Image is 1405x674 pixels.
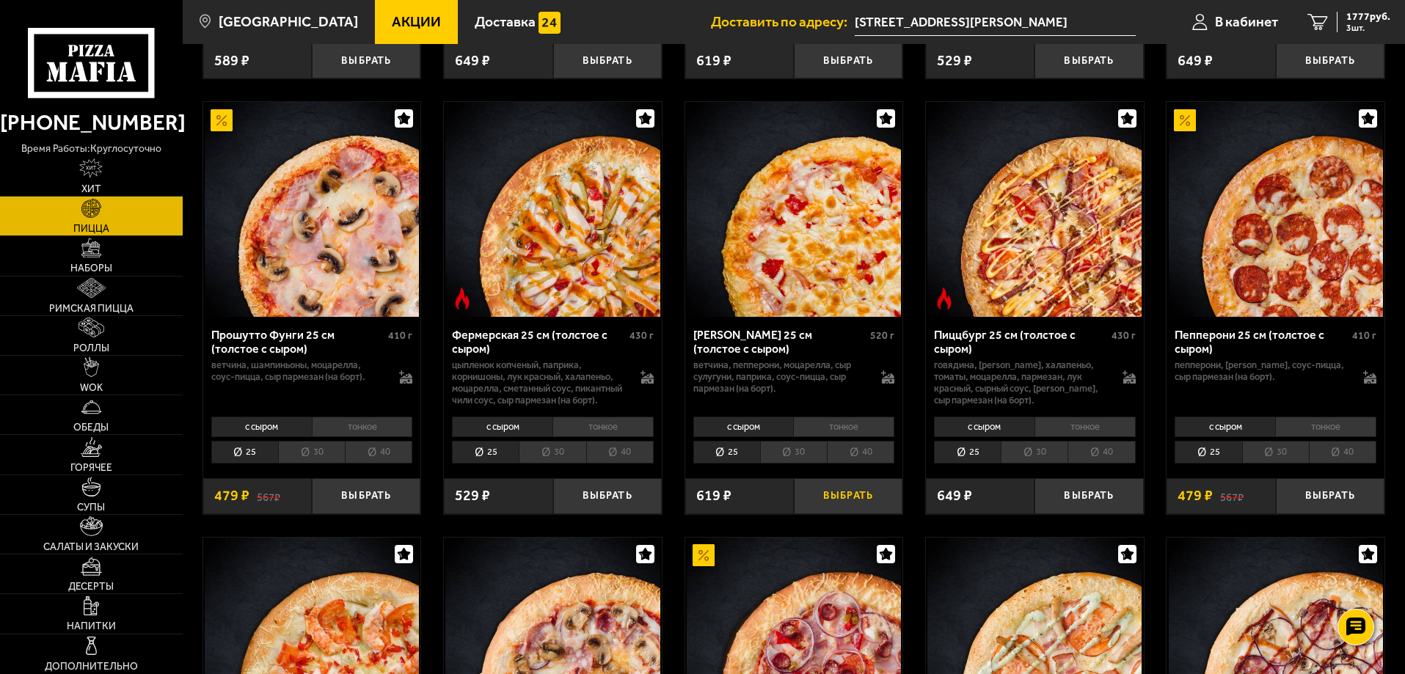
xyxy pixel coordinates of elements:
[1175,441,1241,464] li: 25
[214,488,249,503] span: 479 ₽
[214,54,249,68] span: 589 ₽
[80,383,103,393] span: WOK
[629,329,654,342] span: 430 г
[345,441,412,464] li: 40
[1276,43,1384,79] button: Выбрать
[687,102,901,316] img: Прошутто Формаджио 25 см (толстое с сыром)
[693,417,794,437] li: с сыром
[81,184,101,194] span: Хит
[1068,441,1135,464] li: 40
[794,478,902,514] button: Выбрать
[455,54,490,68] span: 649 ₽
[539,12,561,34] img: 15daf4d41897b9f0e9f617042186c801.svg
[827,441,894,464] li: 40
[1178,54,1213,68] span: 649 ₽
[73,343,109,354] span: Роллы
[77,502,105,513] span: Супы
[452,328,626,356] div: Фермерская 25 см (толстое с сыром)
[70,263,112,274] span: Наборы
[211,359,385,383] p: ветчина, шампиньоны, моцарелла, соус-пицца, сыр пармезан (на борт).
[937,488,972,503] span: 649 ₽
[312,43,420,79] button: Выбрать
[211,441,278,464] li: 25
[312,417,413,437] li: тонкое
[1169,102,1383,316] img: Пепперони 25 см (толстое с сыром)
[219,15,358,29] span: [GEOGRAPHIC_DATA]
[934,441,1001,464] li: 25
[711,15,855,29] span: Доставить по адресу:
[211,417,312,437] li: с сыром
[475,15,536,29] span: Доставка
[693,328,867,356] div: [PERSON_NAME] 25 см (толстое с сыром)
[926,102,1144,316] a: Острое блюдоПиццбург 25 см (толстое с сыром)
[1276,478,1384,514] button: Выбрать
[1242,441,1309,464] li: 30
[1346,23,1390,32] span: 3 шт.
[693,359,867,395] p: ветчина, пепперони, моцарелла, сыр сулугуни, паприка, соус-пицца, сыр пармезан (на борт).
[553,43,662,79] button: Выбрать
[1167,102,1384,316] a: АкционныйПепперони 25 см (толстое с сыром)
[49,304,134,314] span: Римская пицца
[1001,441,1068,464] li: 30
[1346,12,1390,22] span: 1777 руб.
[794,43,902,79] button: Выбрать
[760,441,827,464] li: 30
[1034,478,1143,514] button: Выбрать
[278,441,345,464] li: 30
[451,287,473,309] img: Острое блюдо
[696,54,731,68] span: 619 ₽
[552,417,654,437] li: тонкое
[312,478,420,514] button: Выбрать
[685,102,903,316] a: Прошутто Формаджио 25 см (толстое с сыром)
[1352,329,1376,342] span: 410 г
[455,488,490,503] span: 529 ₽
[43,542,139,552] span: Салаты и закуски
[793,417,894,437] li: тонкое
[1112,329,1136,342] span: 430 г
[452,417,552,437] li: с сыром
[211,109,233,131] img: Акционный
[870,329,894,342] span: 520 г
[70,463,112,473] span: Горячее
[1275,417,1376,437] li: тонкое
[1175,328,1349,356] div: Пепперони 25 см (толстое с сыром)
[1174,109,1196,131] img: Акционный
[45,662,138,672] span: Дополнительно
[1178,488,1213,503] span: 479 ₽
[1215,15,1278,29] span: В кабинет
[934,417,1034,437] li: с сыром
[933,287,955,309] img: Острое блюдо
[203,102,421,316] a: АкционныйПрошутто Фунги 25 см (толстое с сыром)
[696,488,731,503] span: 619 ₽
[257,488,280,503] s: 567 ₽
[68,582,114,592] span: Десерты
[388,329,412,342] span: 410 г
[73,422,109,433] span: Обеды
[934,328,1108,356] div: Пиццбург 25 см (толстое с сыром)
[693,544,715,566] img: Акционный
[444,102,662,316] a: Острое блюдоФермерская 25 см (толстое с сыром)
[452,441,519,464] li: 25
[553,478,662,514] button: Выбрать
[927,102,1142,316] img: Пиццбург 25 см (толстое с сыром)
[67,621,116,631] span: Напитки
[205,102,419,316] img: Прошутто Фунги 25 см (толстое с сыром)
[1034,43,1143,79] button: Выбрать
[1220,488,1244,503] s: 567 ₽
[1309,441,1376,464] li: 40
[1175,359,1349,383] p: пепперони, [PERSON_NAME], соус-пицца, сыр пармезан (на борт).
[586,441,654,464] li: 40
[519,441,585,464] li: 30
[1175,417,1275,437] li: с сыром
[452,359,626,406] p: цыпленок копченый, паприка, корнишоны, лук красный, халапеньо, моцарелла, сметанный соус, пикантн...
[934,359,1108,406] p: говядина, [PERSON_NAME], халапеньо, томаты, моцарелла, пармезан, лук красный, сырный соус, [PERSO...
[1034,417,1136,437] li: тонкое
[855,9,1136,36] input: Ваш адрес доставки
[445,102,660,316] img: Фермерская 25 см (толстое с сыром)
[211,328,385,356] div: Прошутто Фунги 25 см (толстое с сыром)
[937,54,972,68] span: 529 ₽
[73,224,109,234] span: Пицца
[855,9,1136,36] span: улица Бабушкина, 82к2, подъезд 3
[693,441,760,464] li: 25
[392,15,441,29] span: Акции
